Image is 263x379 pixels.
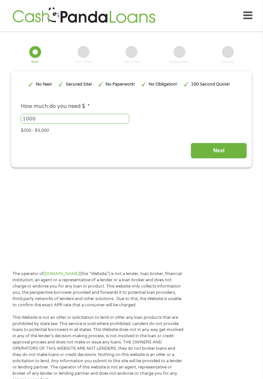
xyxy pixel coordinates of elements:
[36,81,52,88] p: No fees!
[170,61,189,64] div: Employment
[106,81,135,88] p: No Paperwork!
[21,125,242,134] div: $200 - $3,000
[191,81,230,88] p: 100 Second Quote!
[191,143,247,159] input: Next
[149,81,178,88] p: No Obligation!
[12,271,184,308] p: The operator of (this “Website”) is not a lender, loan broker, financial institution, an agent or...
[124,61,140,64] div: About You
[222,61,234,64] div: Banking
[75,61,92,64] div: Your Home
[44,271,80,276] a: [DOMAIN_NAME]
[21,103,90,110] label: How much do you need $
[11,6,157,25] img: GetLoanNow Logo
[66,81,92,88] p: Secured Site!
[31,61,39,64] div: Start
